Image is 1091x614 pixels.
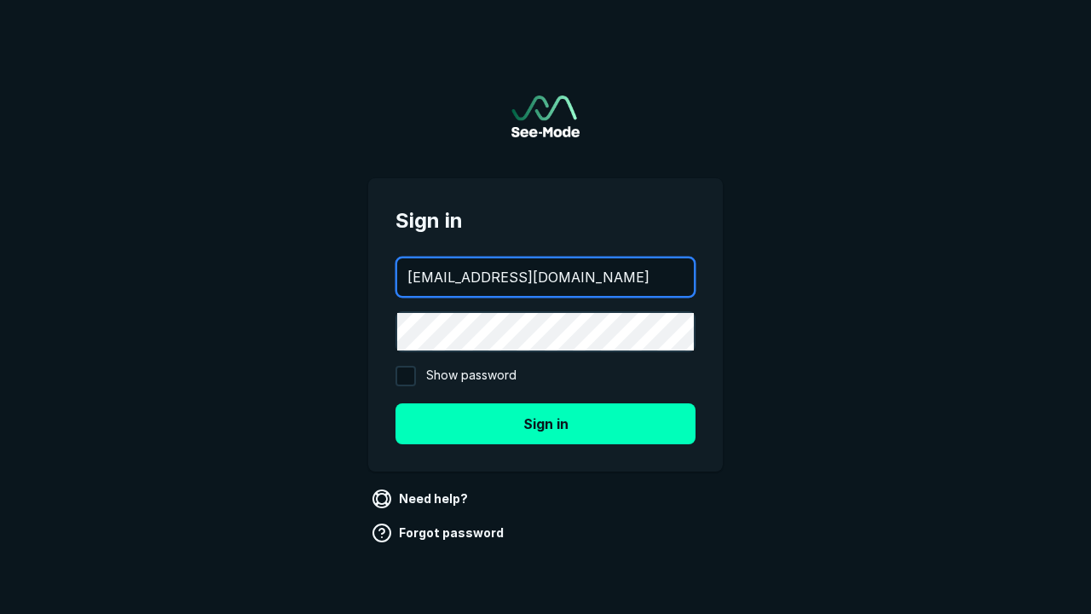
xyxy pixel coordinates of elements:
[368,485,475,513] a: Need help?
[511,96,580,137] a: Go to sign in
[395,403,696,444] button: Sign in
[426,366,517,386] span: Show password
[397,258,694,296] input: your@email.com
[368,519,511,547] a: Forgot password
[511,96,580,137] img: See-Mode Logo
[395,206,696,236] span: Sign in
